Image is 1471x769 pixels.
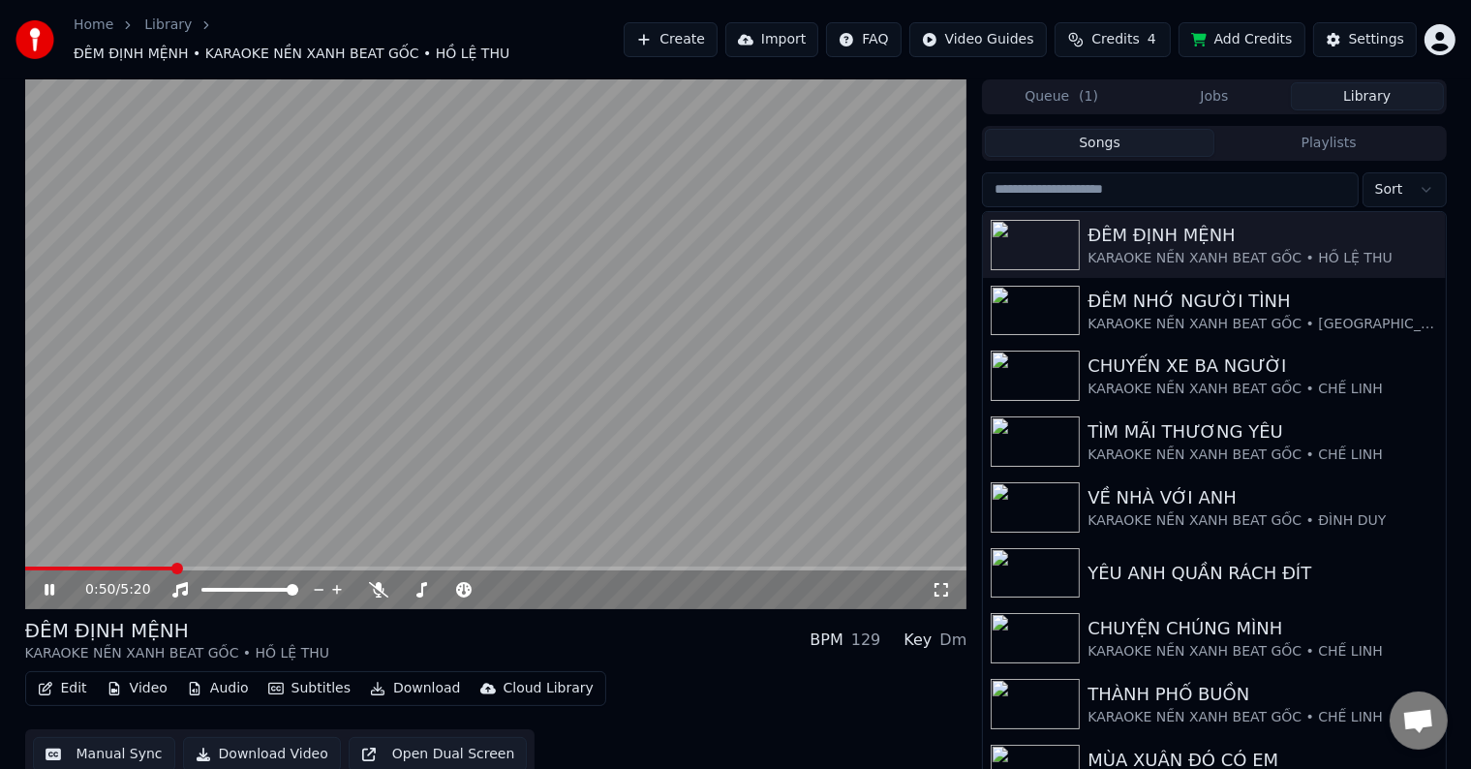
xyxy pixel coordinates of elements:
button: FAQ [826,22,901,57]
button: Import [725,22,818,57]
div: KARAOKE NỀN XANH BEAT GỐC • CHẾ LINH [1088,446,1437,465]
div: / [85,580,132,600]
span: 0:50 [85,580,115,600]
div: KARAOKE NỀN XANH BEAT GỐC • ĐÌNH DUY [1088,511,1437,531]
a: Library [144,15,192,35]
div: BPM [810,629,843,652]
div: THÀNH PHỐ BUỒN [1088,681,1437,708]
div: CHUYỆN CHÚNG MÌNH [1088,615,1437,642]
img: youka [15,20,54,59]
div: Open chat [1390,692,1448,750]
button: Video [99,675,175,702]
button: Credits4 [1055,22,1171,57]
div: ĐÊM ĐỊNH MỆNH [1088,222,1437,249]
button: Playlists [1214,129,1444,157]
button: Queue [985,82,1138,110]
div: KARAOKE NỀN XANH BEAT GỐC • HỒ LỆ THU [25,644,330,663]
button: Songs [985,129,1214,157]
span: 5:20 [120,580,150,600]
div: Settings [1349,30,1404,49]
div: KARAOKE NỀN XANH BEAT GỐC • [GEOGRAPHIC_DATA] [1088,315,1437,334]
div: ĐÊM NHỚ NGƯỜI TÌNH [1088,288,1437,315]
button: Download [362,675,469,702]
button: Settings [1313,22,1417,57]
span: Sort [1375,180,1403,200]
span: ( 1 ) [1079,87,1098,107]
button: Create [624,22,718,57]
button: Edit [30,675,95,702]
button: Jobs [1138,82,1291,110]
div: Key [904,629,932,652]
button: Subtitles [260,675,358,702]
div: KARAOKE NỀN XANH BEAT GỐC • CHẾ LINH [1088,642,1437,661]
div: CHUYẾN XE BA NGƯỜI [1088,353,1437,380]
button: Video Guides [909,22,1047,57]
div: KARAOKE NỀN XANH BEAT GỐC • CHẾ LINH [1088,708,1437,727]
div: KARAOKE NỀN XANH BEAT GỐC • HỒ LỆ THU [1088,249,1437,268]
a: Home [74,15,113,35]
button: Library [1291,82,1444,110]
div: VỀ NHÀ VỚI ANH [1088,484,1437,511]
nav: breadcrumb [74,15,624,64]
div: ĐÊM ĐỊNH MỆNH [25,617,330,644]
div: Cloud Library [504,679,594,698]
div: 129 [851,629,881,652]
div: Dm [939,629,966,652]
span: ĐÊM ĐỊNH MỆNH • KARAOKE NỀN XANH BEAT GỐC • HỒ LỆ THU [74,45,509,64]
button: Add Credits [1179,22,1305,57]
button: Audio [179,675,257,702]
span: Credits [1091,30,1139,49]
div: TÌM MÃI THƯƠNG YÊU [1088,418,1437,446]
div: KARAOKE NỀN XANH BEAT GỐC • CHẾ LINH [1088,380,1437,399]
span: 4 [1148,30,1156,49]
div: YÊU ANH QUẦN RÁCH ĐÍT [1088,560,1437,587]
